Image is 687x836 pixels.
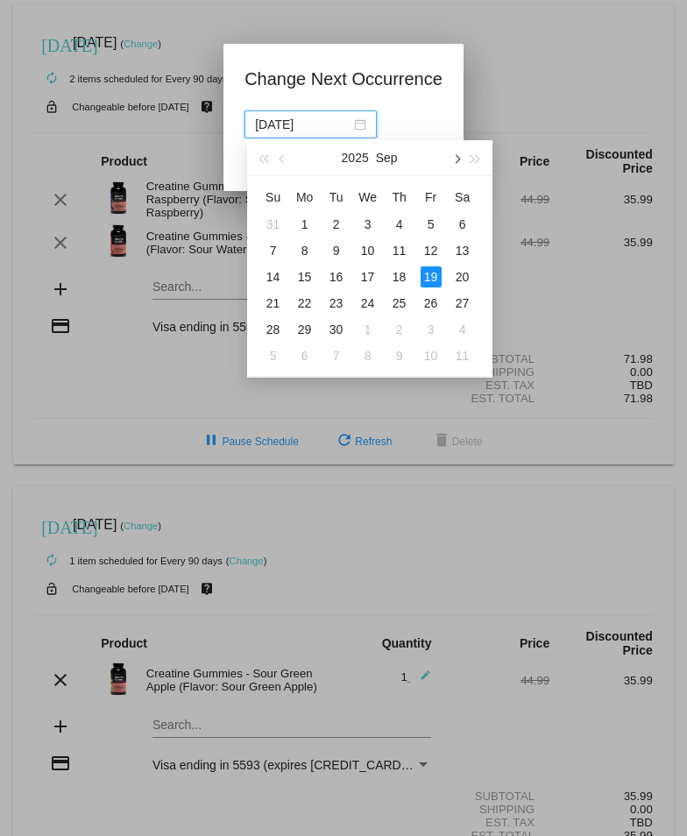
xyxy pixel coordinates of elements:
div: 2 [326,214,347,235]
td: 10/9/2025 [384,343,415,369]
td: 10/1/2025 [352,316,384,343]
div: 31 [263,214,284,235]
th: Thu [384,183,415,211]
td: 9/14/2025 [258,264,289,290]
td: 10/7/2025 [321,343,352,369]
div: 4 [452,319,473,340]
td: 9/7/2025 [258,237,289,264]
div: 5 [263,345,284,366]
button: Sep [376,140,398,175]
th: Sun [258,183,289,211]
button: Previous month (PageUp) [273,140,293,175]
div: 18 [389,266,410,287]
th: Fri [415,183,447,211]
th: Mon [289,183,321,211]
div: 6 [294,345,315,366]
div: 13 [452,240,473,261]
div: 6 [452,214,473,235]
button: Update [244,149,322,181]
td: 9/4/2025 [384,211,415,237]
div: 11 [452,345,473,366]
button: Last year (Control + left) [254,140,273,175]
td: 10/4/2025 [447,316,478,343]
div: 7 [263,240,284,261]
td: 9/30/2025 [321,316,352,343]
div: 4 [389,214,410,235]
td: 9/8/2025 [289,237,321,264]
div: 12 [421,240,442,261]
td: 9/15/2025 [289,264,321,290]
div: 3 [358,214,379,235]
div: 9 [326,240,347,261]
button: Next month (PageDown) [446,140,465,175]
div: 26 [421,293,442,314]
div: 28 [263,319,284,340]
td: 10/6/2025 [289,343,321,369]
div: 19 [421,266,442,287]
td: 9/13/2025 [447,237,478,264]
td: 9/12/2025 [415,237,447,264]
td: 9/19/2025 [415,264,447,290]
div: 10 [358,240,379,261]
div: 11 [389,240,410,261]
div: 30 [326,319,347,340]
td: 9/21/2025 [258,290,289,316]
div: 7 [326,345,347,366]
td: 9/27/2025 [447,290,478,316]
div: 1 [294,214,315,235]
td: 9/9/2025 [321,237,352,264]
div: 20 [452,266,473,287]
td: 9/25/2025 [384,290,415,316]
div: 14 [263,266,284,287]
td: 9/18/2025 [384,264,415,290]
div: 23 [326,293,347,314]
div: 17 [358,266,379,287]
th: Tue [321,183,352,211]
td: 9/6/2025 [447,211,478,237]
div: 22 [294,293,315,314]
td: 9/1/2025 [289,211,321,237]
input: Select date [255,115,351,134]
td: 9/16/2025 [321,264,352,290]
th: Sat [447,183,478,211]
td: 9/24/2025 [352,290,384,316]
div: 2 [389,319,410,340]
td: 10/5/2025 [258,343,289,369]
div: 25 [389,293,410,314]
td: 9/10/2025 [352,237,384,264]
h1: Change Next Occurrence [244,65,443,93]
td: 10/10/2025 [415,343,447,369]
td: 9/17/2025 [352,264,384,290]
td: 9/26/2025 [415,290,447,316]
div: 8 [294,240,315,261]
div: 27 [452,293,473,314]
div: 29 [294,319,315,340]
div: 10 [421,345,442,366]
td: 9/2/2025 [321,211,352,237]
td: 10/3/2025 [415,316,447,343]
td: 9/22/2025 [289,290,321,316]
td: 9/28/2025 [258,316,289,343]
td: 9/5/2025 [415,211,447,237]
div: 24 [358,293,379,314]
td: 9/11/2025 [384,237,415,264]
td: 9/23/2025 [321,290,352,316]
div: 21 [263,293,284,314]
div: 3 [421,319,442,340]
td: 10/8/2025 [352,343,384,369]
div: 9 [389,345,410,366]
div: 15 [294,266,315,287]
td: 9/29/2025 [289,316,321,343]
td: 8/31/2025 [258,211,289,237]
td: 9/3/2025 [352,211,384,237]
div: 5 [421,214,442,235]
button: Next year (Control + right) [465,140,485,175]
td: 10/2/2025 [384,316,415,343]
div: 16 [326,266,347,287]
div: 1 [358,319,379,340]
td: 9/20/2025 [447,264,478,290]
button: 2025 [342,140,369,175]
td: 10/11/2025 [447,343,478,369]
th: Wed [352,183,384,211]
div: 8 [358,345,379,366]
